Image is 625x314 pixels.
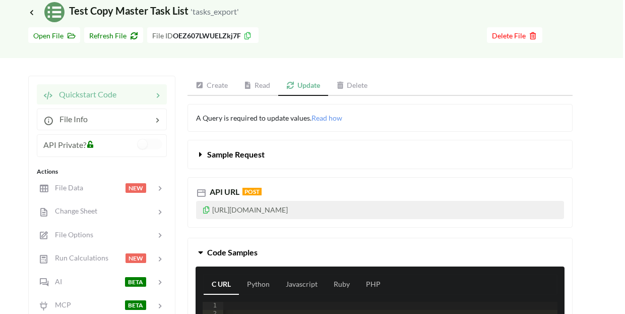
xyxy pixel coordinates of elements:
span: Test Copy Master Task List [28,5,239,17]
button: Delete File [487,27,542,43]
p: [URL][DOMAIN_NAME] [196,201,564,219]
span: BETA [125,300,146,310]
span: POST [242,188,262,195]
span: File Info [53,114,88,124]
img: /static/media/sheets.7a1b7961.svg [44,2,65,22]
span: File Options [49,230,93,239]
span: NEW [126,253,146,263]
a: C URL [204,275,239,295]
a: Read [236,76,279,96]
span: BETA [125,277,146,287]
span: Sample Request [207,149,265,159]
span: Open File [33,31,75,40]
b: OEZ607LWUELZkj7F [173,31,241,40]
span: Code Samples [207,247,258,257]
div: 1 [203,302,223,310]
span: Delete File [492,31,537,40]
span: Read how [311,114,342,122]
button: Open File [28,27,80,43]
a: Javascript [278,275,326,295]
span: Change Sheet [49,206,97,215]
button: Sample Request [188,140,572,169]
span: MCP [49,300,71,309]
a: Update [278,76,328,96]
a: Ruby [326,275,358,295]
a: Python [239,275,278,295]
button: Refresh File [84,27,143,43]
span: AI [49,277,62,286]
span: File ID [152,31,173,40]
a: Create [187,76,236,96]
div: Actions [37,167,167,176]
span: A Query is required to update values. [196,114,342,122]
a: PHP [358,275,389,295]
span: Run Calculations [49,253,108,262]
span: API Private? [43,140,86,149]
a: Delete [328,76,376,96]
small: 'tasks_export' [191,7,239,16]
span: API URL [208,187,239,196]
span: NEW [126,183,146,193]
span: File Data [49,183,83,192]
span: Quickstart Code [53,89,116,99]
span: Refresh File [89,31,138,40]
button: Code Samples [188,238,572,267]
